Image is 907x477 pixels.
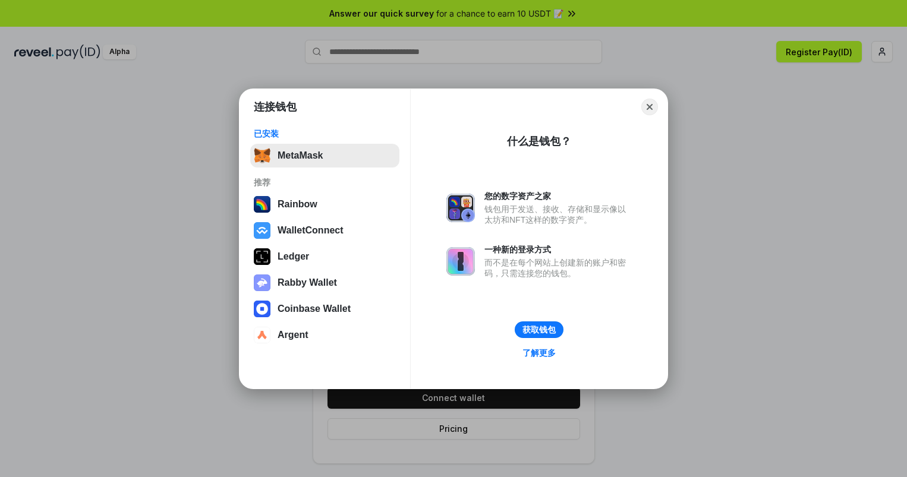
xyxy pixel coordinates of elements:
div: 已安装 [254,128,396,139]
button: Coinbase Wallet [250,297,399,321]
div: Argent [278,330,308,340]
button: WalletConnect [250,219,399,242]
div: 您的数字资产之家 [484,191,632,201]
h1: 连接钱包 [254,100,297,114]
div: Ledger [278,251,309,262]
div: WalletConnect [278,225,344,236]
div: 钱包用于发送、接收、存储和显示像以太坊和NFT这样的数字资产。 [484,204,632,225]
img: svg+xml,%3Csvg%20xmlns%3D%22http%3A%2F%2Fwww.w3.org%2F2000%2Fsvg%22%20fill%3D%22none%22%20viewBox... [446,247,475,276]
img: svg+xml,%3Csvg%20width%3D%22120%22%20height%3D%22120%22%20viewBox%3D%220%200%20120%20120%22%20fil... [254,196,270,213]
div: 推荐 [254,177,396,188]
div: 获取钱包 [522,324,556,335]
button: Rainbow [250,192,399,216]
img: svg+xml,%3Csvg%20xmlns%3D%22http%3A%2F%2Fwww.w3.org%2F2000%2Fsvg%22%20width%3D%2228%22%20height%3... [254,248,270,265]
button: Close [641,99,658,115]
div: Rabby Wallet [278,277,337,288]
img: svg+xml,%3Csvg%20width%3D%2228%22%20height%3D%2228%22%20viewBox%3D%220%200%2028%2028%22%20fill%3D... [254,301,270,317]
div: 一种新的登录方式 [484,244,632,255]
a: 了解更多 [515,345,563,361]
button: Argent [250,323,399,347]
button: 获取钱包 [515,321,563,338]
div: 什么是钱包？ [507,134,571,149]
img: svg+xml,%3Csvg%20width%3D%2228%22%20height%3D%2228%22%20viewBox%3D%220%200%2028%2028%22%20fill%3D... [254,327,270,343]
button: Ledger [250,245,399,268]
div: Rainbow [278,199,317,210]
button: Rabby Wallet [250,271,399,295]
img: svg+xml,%3Csvg%20width%3D%2228%22%20height%3D%2228%22%20viewBox%3D%220%200%2028%2028%22%20fill%3D... [254,222,270,239]
div: Coinbase Wallet [278,304,351,314]
img: svg+xml,%3Csvg%20xmlns%3D%22http%3A%2F%2Fwww.w3.org%2F2000%2Fsvg%22%20fill%3D%22none%22%20viewBox... [446,194,475,222]
img: svg+xml,%3Csvg%20xmlns%3D%22http%3A%2F%2Fwww.w3.org%2F2000%2Fsvg%22%20fill%3D%22none%22%20viewBox... [254,274,270,291]
div: MetaMask [278,150,323,161]
img: svg+xml,%3Csvg%20fill%3D%22none%22%20height%3D%2233%22%20viewBox%3D%220%200%2035%2033%22%20width%... [254,147,270,164]
div: 了解更多 [522,348,556,358]
button: MetaMask [250,144,399,168]
div: 而不是在每个网站上创建新的账户和密码，只需连接您的钱包。 [484,257,632,279]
